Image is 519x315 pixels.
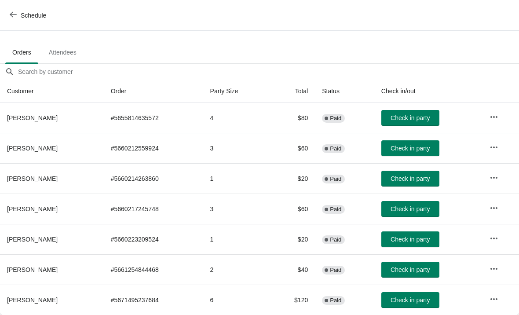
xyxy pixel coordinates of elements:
td: 3 [203,133,270,163]
span: Schedule [21,12,46,19]
span: Paid [330,236,341,243]
span: Attendees [42,44,84,60]
td: 2 [203,254,270,285]
span: Paid [330,267,341,274]
span: [PERSON_NAME] [7,145,58,152]
td: 1 [203,163,270,194]
span: [PERSON_NAME] [7,297,58,304]
span: Paid [330,176,341,183]
button: Schedule [4,7,53,23]
th: Total [270,80,315,103]
span: Check in party [391,236,430,243]
td: # 5661254844468 [104,254,203,285]
td: # 5655814635572 [104,103,203,133]
button: Check in party [381,262,439,278]
td: # 5660212559924 [104,133,203,163]
span: [PERSON_NAME] [7,114,58,121]
td: $80 [270,103,315,133]
button: Check in party [381,110,439,126]
span: [PERSON_NAME] [7,266,58,273]
td: $20 [270,163,315,194]
th: Order [104,80,203,103]
span: Check in party [391,266,430,273]
th: Status [315,80,374,103]
th: Party Size [203,80,270,103]
span: Orders [5,44,38,60]
td: $60 [270,133,315,163]
span: [PERSON_NAME] [7,205,58,212]
td: $20 [270,224,315,254]
td: 4 [203,103,270,133]
span: Check in party [391,175,430,182]
span: Check in party [391,297,430,304]
button: Check in party [381,201,439,217]
td: 1 [203,224,270,254]
button: Check in party [381,292,439,308]
td: $60 [270,194,315,224]
span: Check in party [391,145,430,152]
button: Check in party [381,171,439,187]
button: Check in party [381,231,439,247]
td: 6 [203,285,270,315]
span: Paid [330,206,341,213]
td: $40 [270,254,315,285]
td: $120 [270,285,315,315]
button: Check in party [381,140,439,156]
td: 3 [203,194,270,224]
span: [PERSON_NAME] [7,236,58,243]
input: Search by customer [18,64,519,80]
th: Check in/out [374,80,482,103]
span: Paid [330,115,341,122]
span: Check in party [391,205,430,212]
span: [PERSON_NAME] [7,175,58,182]
td: # 5660223209524 [104,224,203,254]
td: # 5660217245748 [104,194,203,224]
td: # 5671495237684 [104,285,203,315]
td: # 5660214263860 [104,163,203,194]
span: Paid [330,297,341,304]
span: Paid [330,145,341,152]
span: Check in party [391,114,430,121]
